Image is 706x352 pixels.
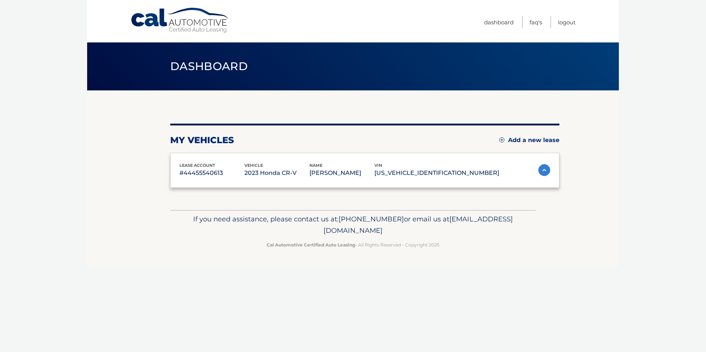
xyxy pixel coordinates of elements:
span: Dashboard [170,59,248,73]
h2: my vehicles [170,135,234,146]
span: vehicle [244,163,263,168]
span: [PHONE_NUMBER] [339,215,404,223]
a: Dashboard [484,16,514,28]
span: lease account [179,163,215,168]
img: add.svg [499,137,504,142]
p: [US_VEHICLE_IDENTIFICATION_NUMBER] [374,168,499,178]
p: 2023 Honda CR-V [244,168,309,178]
p: If you need assistance, please contact us at: or email us at [175,213,531,237]
span: name [309,163,322,168]
p: #44455540613 [179,168,244,178]
p: - All Rights Reserved - Copyright 2025 [175,241,531,249]
a: Logout [558,16,576,28]
img: accordion-active.svg [538,164,550,176]
p: [PERSON_NAME] [309,168,374,178]
a: FAQ's [529,16,542,28]
span: vin [374,163,382,168]
a: Cal Automotive [130,7,230,34]
a: Add a new lease [499,137,559,144]
strong: Cal Automotive Certified Auto Leasing [267,242,355,248]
